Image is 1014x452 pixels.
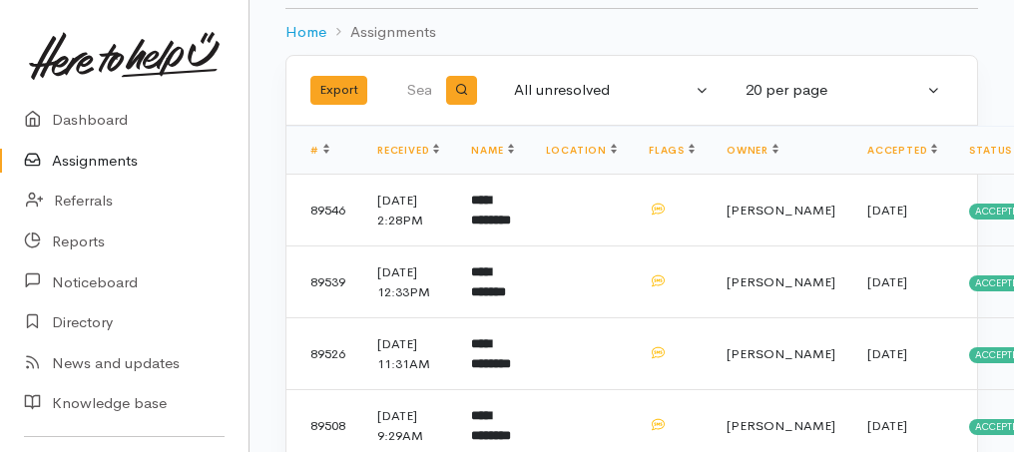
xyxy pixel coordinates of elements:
[727,417,835,434] span: [PERSON_NAME]
[286,318,361,390] td: 89526
[361,175,455,246] td: [DATE] 2:28PM
[867,202,907,219] time: [DATE]
[727,202,835,219] span: [PERSON_NAME]
[286,175,361,246] td: 89546
[361,246,455,318] td: [DATE] 12:33PM
[310,76,367,105] button: Export
[867,417,907,434] time: [DATE]
[867,144,937,157] a: Accepted
[377,144,439,157] a: Received
[746,79,923,102] div: 20 per page
[285,9,978,56] nav: breadcrumb
[286,246,361,318] td: 89539
[734,71,953,110] button: 20 per page
[285,21,326,44] a: Home
[310,144,329,157] a: #
[502,71,722,110] button: All unresolved
[649,144,695,157] a: Flags
[514,79,692,102] div: All unresolved
[546,144,617,157] a: Location
[471,144,513,157] a: Name
[727,345,835,362] span: [PERSON_NAME]
[361,318,455,390] td: [DATE] 11:31AM
[727,273,835,290] span: [PERSON_NAME]
[326,21,436,44] li: Assignments
[867,345,907,362] time: [DATE]
[867,273,907,290] time: [DATE]
[727,144,778,157] a: Owner
[406,67,435,115] input: Search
